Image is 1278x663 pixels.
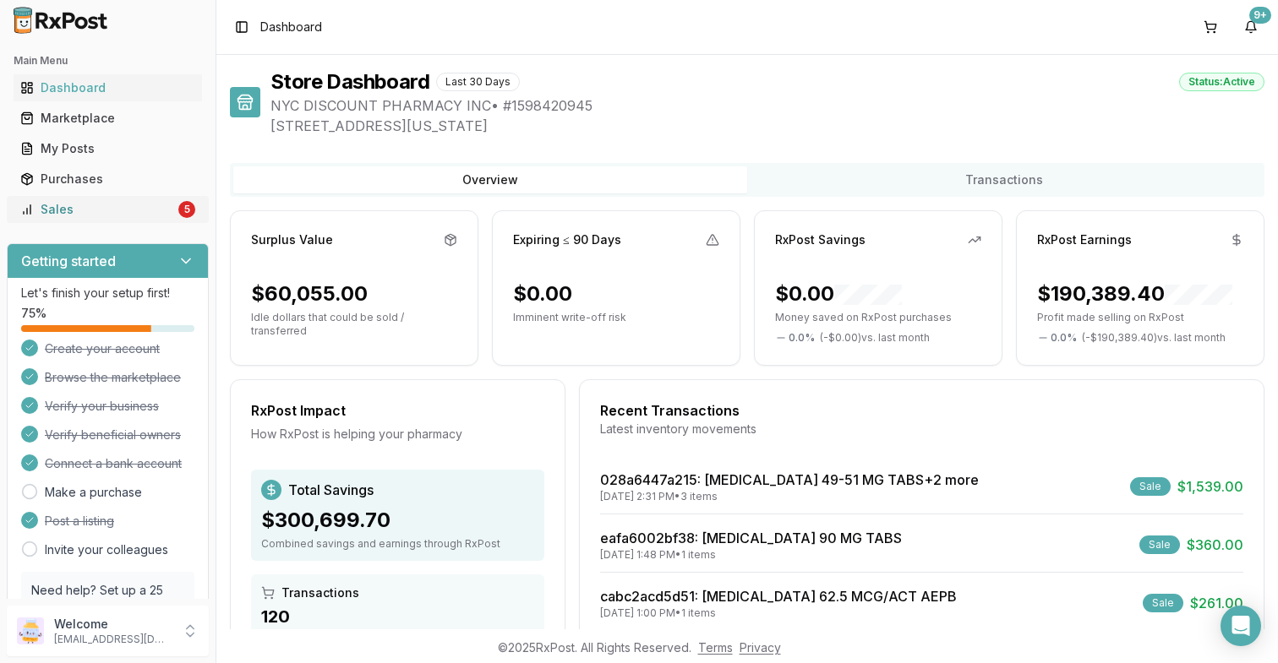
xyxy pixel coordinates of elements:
[45,455,182,472] span: Connect a bank account
[251,231,333,248] div: Surplus Value
[600,548,902,562] div: [DATE] 1:48 PM • 1 items
[178,201,195,218] div: 5
[1037,280,1232,307] div: $190,389.40
[14,194,202,225] a: Sales5
[1082,331,1226,345] span: ( - $190,389.40 ) vs. last month
[14,133,202,164] a: My Posts
[251,311,457,338] p: Idle dollars that could be sold / transferred
[1190,593,1243,613] span: $261.00
[775,231,866,248] div: RxPost Savings
[20,171,195,187] div: Purchases
[270,116,1264,136] span: [STREET_ADDRESS][US_STATE]
[1179,73,1264,91] div: Status: Active
[7,196,209,223] button: Sales5
[747,166,1261,193] button: Transactions
[600,606,957,620] div: [DATE] 1:00 PM • 1 items
[45,513,114,530] span: Post a listing
[600,588,957,605] a: cabc2acd5d51: [MEDICAL_DATA] 62.5 MCG/ACT AEPB
[1037,231,1132,248] div: RxPost Earnings
[1143,594,1183,612] div: Sale
[1130,477,1171,496] div: Sale
[20,79,195,96] div: Dashboard
[775,280,902,307] div: $0.00
[54,616,172,633] p: Welcome
[600,421,1243,437] div: Latest inventory movements
[1221,606,1261,646] div: Open Intercom Messenger
[600,400,1243,421] div: Recent Transactions
[820,331,930,345] span: ( - $0.00 ) vs. last month
[45,541,168,558] a: Invite your colleagues
[513,311,719,324] p: Imminent write-off risk
[233,166,747,193] button: Overview
[1249,7,1271,24] div: 9+
[600,530,902,546] a: eafa6002bf38: [MEDICAL_DATA] 90 MG TABS
[251,426,544,443] div: How RxPost is helping your pharmacy
[513,280,572,307] div: $0.00
[7,105,209,132] button: Marketplace
[698,640,733,655] a: Terms
[1177,476,1243,497] span: $1,539.00
[45,340,160,357] span: Create your account
[260,19,322,35] nav: breadcrumb
[251,400,544,421] div: RxPost Impact
[31,582,184,633] p: Need help? Set up a 25 minute call with our team to set up.
[436,73,520,91] div: Last 30 Days
[1237,14,1264,41] button: 9+
[45,427,181,443] span: Verify beneficial owners
[7,7,115,34] img: RxPost Logo
[740,640,781,655] a: Privacy
[260,19,322,35] span: Dashboard
[14,54,202,68] h2: Main Menu
[14,73,202,103] a: Dashboard
[789,331,815,345] span: 0.0 %
[261,507,534,534] div: $300,699.70
[45,369,181,386] span: Browse the marketplace
[45,484,142,501] a: Make a purchase
[600,471,979,488] a: 028a6447a215: [MEDICAL_DATA] 49-51 MG TABS+2 more
[261,605,534,628] div: 120
[21,251,116,271] h3: Getting started
[270,95,1264,116] span: NYC DISCOUNT PHARMACY INC • # 1598420945
[20,110,195,127] div: Marketplace
[7,166,209,193] button: Purchases
[251,280,368,307] div: $60,055.00
[7,135,209,162] button: My Posts
[17,617,44,644] img: User avatar
[270,68,429,95] h1: Store Dashboard
[14,103,202,133] a: Marketplace
[1139,535,1180,554] div: Sale
[288,480,374,500] span: Total Savings
[1051,331,1077,345] span: 0.0 %
[1037,311,1243,324] p: Profit made selling on RxPost
[20,201,175,218] div: Sales
[7,74,209,101] button: Dashboard
[54,633,172,646] p: [EMAIL_ADDRESS][DOMAIN_NAME]
[600,490,979,503] div: [DATE] 2:31 PM • 3 items
[775,311,981,324] p: Money saved on RxPost purchases
[20,140,195,157] div: My Posts
[21,285,194,302] p: Let's finish your setup first!
[21,305,46,322] span: 75 %
[513,231,621,248] div: Expiring ≤ 90 Days
[14,164,202,194] a: Purchases
[1187,535,1243,555] span: $360.00
[281,584,359,601] span: Transactions
[261,537,534,551] div: Combined savings and earnings through RxPost
[45,398,159,415] span: Verify your business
